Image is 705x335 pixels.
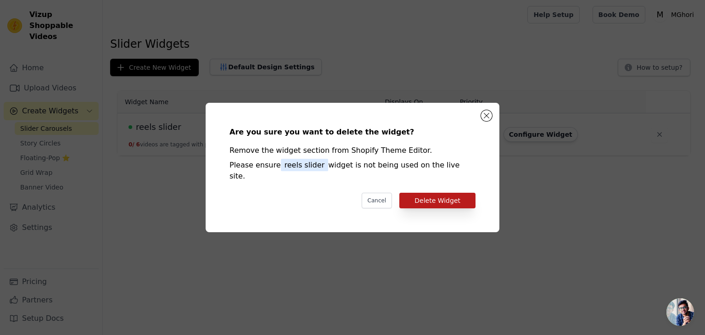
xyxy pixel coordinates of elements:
span: reels slider [281,159,329,171]
button: Delete Widget [399,193,476,208]
div: Remove the widget section from Shopify Theme Editor. [229,145,476,156]
div: Please ensure widget is not being used on the live site. [229,160,476,182]
button: Close modal [481,110,492,121]
button: Cancel [362,193,392,208]
a: Open chat [666,298,694,326]
div: Are you sure you want to delete the widget? [229,127,476,138]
